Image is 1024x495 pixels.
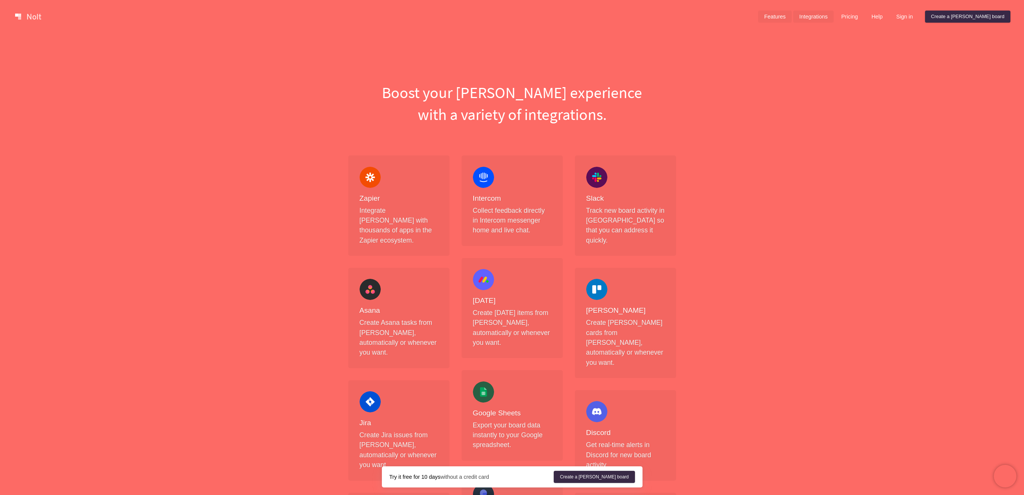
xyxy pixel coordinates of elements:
h4: Jira [360,418,438,428]
a: Create a [PERSON_NAME] board [925,11,1010,23]
iframe: Chatra live chat [994,465,1016,487]
h4: [PERSON_NAME] [586,306,665,315]
p: Get real-time alerts in Discord for new board activity. [586,440,665,470]
a: Integrations [793,11,834,23]
a: Create a [PERSON_NAME] board [554,471,635,483]
p: Collect feedback directly in Intercom messenger home and live chat. [473,206,551,235]
p: Create Asana tasks from [PERSON_NAME], automatically or whenever you want. [360,318,438,358]
p: Export your board data instantly to your Google spreadsheet. [473,420,551,450]
h4: [DATE] [473,296,551,306]
strong: Try it free for 10 days [389,474,440,480]
a: Help [865,11,889,23]
h1: Boost your [PERSON_NAME] experience with a variety of integrations. [342,81,682,125]
p: Integrate [PERSON_NAME] with thousands of apps in the Zapier ecosystem. [360,206,438,246]
h4: Google Sheets [473,409,551,418]
h4: Slack [586,194,665,203]
a: Features [758,11,792,23]
p: Create [DATE] items from [PERSON_NAME], automatically or whenever you want. [473,308,551,348]
h4: Intercom [473,194,551,203]
h4: Discord [586,428,665,438]
div: without a credit card [389,473,554,481]
h4: Asana [360,306,438,315]
a: Sign in [890,11,919,23]
a: Pricing [835,11,864,23]
p: Track new board activity in [GEOGRAPHIC_DATA] so that you can address it quickly. [586,206,665,246]
h4: Zapier [360,194,438,203]
p: Create Jira issues from [PERSON_NAME], automatically or whenever you want. [360,430,438,470]
p: Create [PERSON_NAME] cards from [PERSON_NAME], automatically or whenever you want. [586,318,665,367]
